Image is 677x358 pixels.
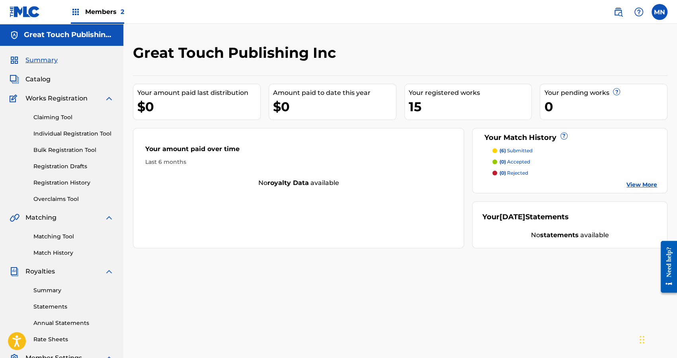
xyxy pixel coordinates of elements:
[104,94,114,103] img: expand
[33,286,114,295] a: Summary
[409,88,532,98] div: Your registered works
[85,7,124,16] span: Members
[499,147,533,154] p: submitted
[409,98,532,116] div: 15
[33,249,114,257] a: Match History
[652,4,667,20] div: User Menu
[540,231,578,239] strong: statements
[273,88,396,98] div: Amount paid to date this year
[33,232,114,241] a: Matching Tool
[33,113,114,122] a: Claiming Tool
[10,30,19,40] img: Accounts
[137,98,260,116] div: $0
[10,55,58,65] a: SummarySummary
[492,158,657,165] a: (0) accepted
[25,75,51,84] span: Catalog
[499,170,506,176] span: (0)
[10,75,19,84] img: Catalog
[10,6,40,18] img: MLC Logo
[655,235,677,299] iframe: Resource Center
[613,89,620,95] span: ?
[104,267,114,276] img: expand
[544,88,667,98] div: Your pending works
[33,162,114,171] a: Registration Drafts
[10,55,19,65] img: Summary
[10,75,51,84] a: CatalogCatalog
[10,213,20,222] img: Matching
[24,30,114,39] h5: Great Touch Publishing Inc
[499,169,528,177] p: rejected
[267,179,308,187] strong: royalty data
[626,181,657,189] a: View More
[499,158,530,165] p: accepted
[10,267,19,276] img: Royalties
[145,158,452,166] div: Last 6 months
[133,178,464,188] div: No available
[492,169,657,177] a: (0) rejected
[25,55,58,65] span: Summary
[613,7,623,17] img: search
[492,147,657,154] a: (6) submitted
[482,132,657,143] div: Your Match History
[104,213,114,222] img: expand
[561,133,567,139] span: ?
[33,179,114,187] a: Registration History
[121,8,124,16] span: 2
[637,320,677,358] iframe: Chat Widget
[499,212,525,221] span: [DATE]
[634,7,644,17] img: help
[33,146,114,154] a: Bulk Registration Tool
[10,94,20,103] img: Works Registration
[25,213,57,222] span: Matching
[544,98,667,116] div: 0
[33,335,114,344] a: Rate Sheets
[33,130,114,138] a: Individual Registration Tool
[499,159,506,165] span: (0)
[33,303,114,311] a: Statements
[25,267,55,276] span: Royalties
[482,212,569,222] div: Your Statements
[640,328,644,352] div: Drag
[25,94,88,103] span: Works Registration
[610,4,626,20] a: Public Search
[145,144,452,158] div: Your amount paid over time
[631,4,647,20] div: Help
[273,98,396,116] div: $0
[71,7,80,17] img: Top Rightsholders
[499,148,506,153] span: (6)
[133,44,340,62] h2: Great Touch Publishing Inc
[482,230,657,240] div: No available
[137,88,260,98] div: Your amount paid last distribution
[33,319,114,327] a: Annual Statements
[33,195,114,203] a: Overclaims Tool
